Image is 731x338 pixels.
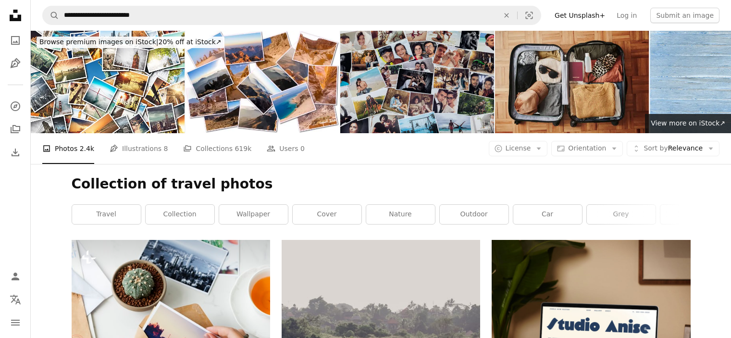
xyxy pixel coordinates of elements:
a: grey [587,205,656,224]
a: Download History [6,143,25,162]
span: View more on iStock ↗ [651,119,725,127]
a: Collections 619k [183,133,251,164]
a: Get Unsplash+ [549,8,611,23]
span: 20% off at iStock ↗ [39,38,222,46]
button: Clear [496,6,517,25]
button: License [489,141,548,156]
span: 8 [164,143,168,154]
a: View more on iStock↗ [645,114,731,133]
a: Illustrations 8 [110,133,168,164]
a: Home — Unsplash [6,6,25,27]
a: Illustrations [6,54,25,73]
span: Relevance [644,144,703,153]
a: Photo Adventure Travel Memories Concept [72,311,270,320]
img: collage of printed travel images [31,31,185,133]
span: Orientation [568,144,606,152]
a: outdoor [440,205,508,224]
a: wallpaper [219,205,288,224]
a: Log in [611,8,643,23]
span: License [506,144,531,152]
button: Orientation [551,141,623,156]
a: Collections [6,120,25,139]
a: car [513,205,582,224]
a: Users 0 [267,133,305,164]
form: Find visuals sitewide [42,6,541,25]
button: Search Unsplash [43,6,59,25]
a: Log in / Sign up [6,267,25,286]
span: Browse premium images on iStock | [39,38,158,46]
a: vehicle [660,205,729,224]
img: Pile of Printed Memories: A Couple's Journey in Photos [340,31,494,133]
img: Egypt pictures collage [186,31,339,133]
span: Sort by [644,144,668,152]
button: Submit an image [650,8,719,23]
img: Shot of a neatly packed suitcase ready to be used for a vacation [495,31,649,133]
h1: Collection of travel photos [72,175,691,193]
button: Language [6,290,25,309]
button: Menu [6,313,25,332]
a: Photos [6,31,25,50]
a: Explore [6,97,25,116]
a: collection [146,205,214,224]
a: nature [366,205,435,224]
button: Sort byRelevance [627,141,719,156]
button: Visual search [518,6,541,25]
a: cover [293,205,361,224]
span: 619k [235,143,251,154]
span: 0 [300,143,305,154]
a: travel [72,205,141,224]
a: Browse premium images on iStock|20% off at iStock↗ [31,31,230,54]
